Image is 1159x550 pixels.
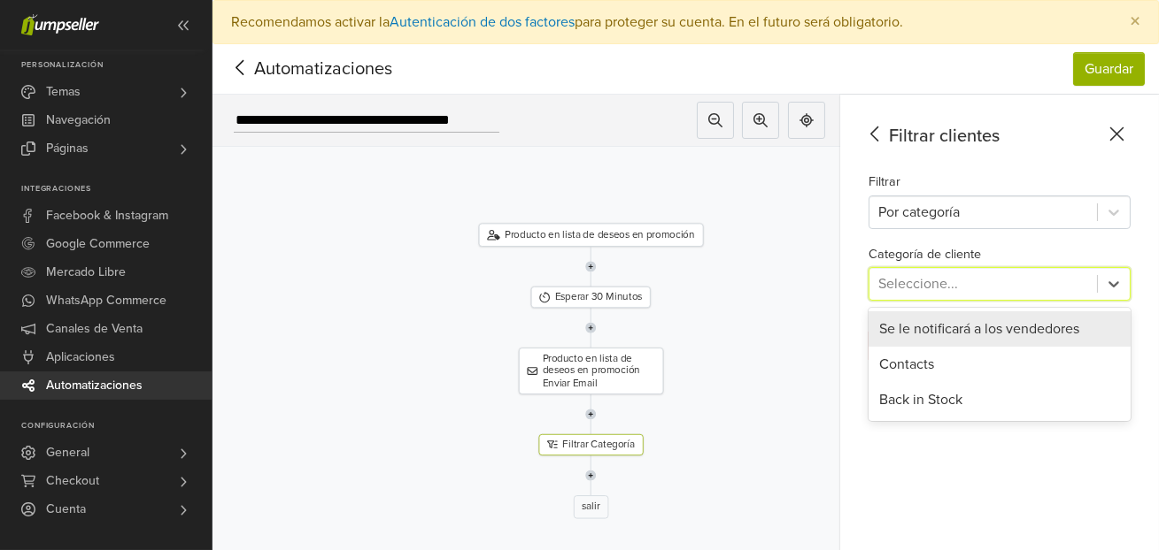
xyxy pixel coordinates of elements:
label: Filtrar [869,172,900,192]
div: Se le notificará a los vendedores [869,311,1131,347]
span: Cuenta [46,495,86,523]
p: Integraciones [21,184,212,195]
div: Filtrar Categoría [538,434,643,455]
div: salir [574,495,608,518]
a: Autenticación de dos factores [390,13,575,31]
span: Temas [46,78,81,106]
img: line-7960e5f4d2b50ad2986e.svg [585,394,596,434]
button: Close [1112,1,1158,43]
p: Configuración [21,421,212,432]
span: Canales de Venta [46,315,143,343]
span: × [1130,9,1140,34]
span: General [46,439,89,467]
p: Personalización [21,60,212,71]
span: Facebook & Instagram [46,202,168,230]
span: Páginas [46,134,89,163]
img: line-7960e5f4d2b50ad2986e.svg [585,455,596,495]
div: Producto en lista de deseos en promoción Enviar Email [519,348,663,393]
span: WhatsApp Commerce [46,286,166,315]
div: Filtrar clientes [862,123,1131,149]
img: line-7960e5f4d2b50ad2986e.svg [585,308,596,348]
span: Automatizaciones [46,371,143,400]
span: Aplicaciones [46,343,115,371]
span: Automatizaciones [227,56,365,82]
button: Guardar [1073,52,1145,86]
span: Checkout [46,467,99,495]
span: Google Commerce [46,230,150,258]
span: Mercado Libre [46,258,126,286]
span: Navegación [46,106,111,134]
div: Contacts [869,347,1131,382]
img: line-7960e5f4d2b50ad2986e.svg [585,247,596,286]
label: Categoría de cliente [869,245,981,264]
div: Esperar 30 Minutos [531,286,651,308]
div: Producto en lista de deseos en promoción [478,224,703,247]
div: Back in Stock [869,382,1131,417]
